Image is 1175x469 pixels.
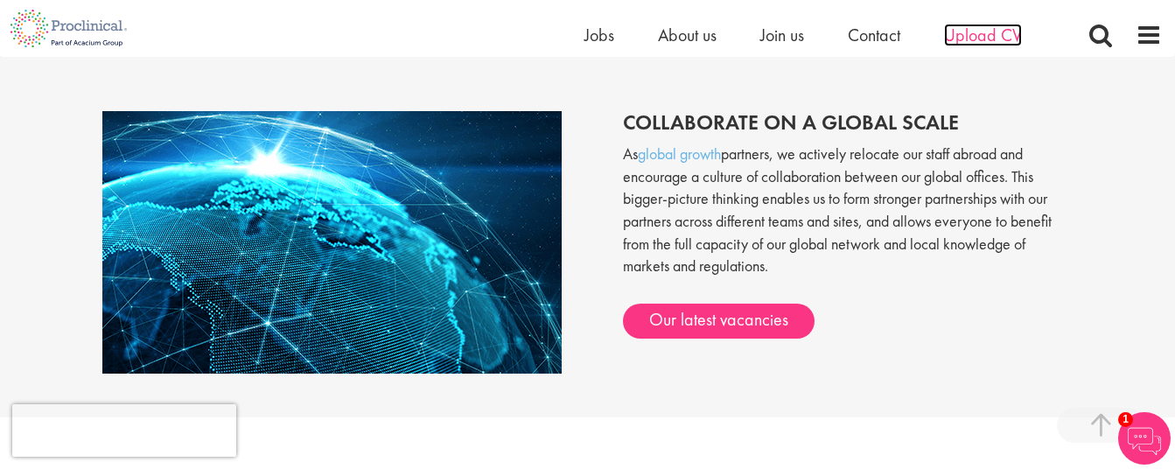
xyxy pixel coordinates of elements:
[12,404,236,457] iframe: reCAPTCHA
[944,24,1022,46] a: Upload CV
[638,143,721,164] a: global growth
[658,24,717,46] a: About us
[760,24,804,46] a: Join us
[1118,412,1171,465] img: Chatbot
[1118,412,1133,427] span: 1
[623,143,1074,295] p: As partners, we actively relocate our staff abroad and encourage a culture of collaboration betwe...
[623,111,1074,134] h2: Collaborate on a global scale
[584,24,614,46] a: Jobs
[623,304,815,339] a: Our latest vacancies
[848,24,900,46] a: Contact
